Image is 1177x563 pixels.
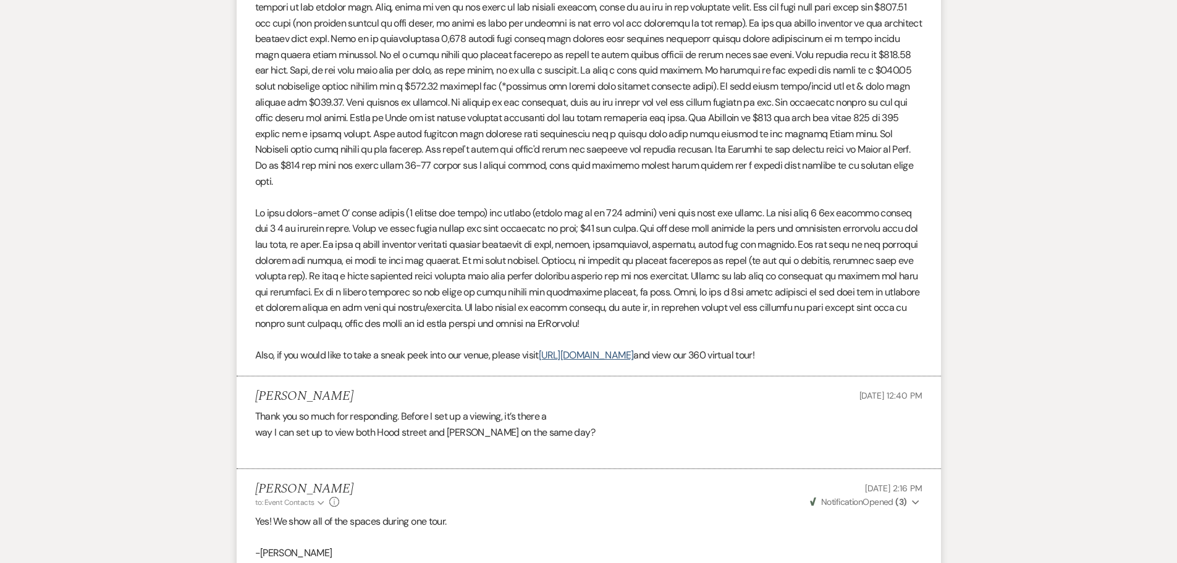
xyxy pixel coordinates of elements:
[821,496,863,507] span: Notification
[895,496,906,507] strong: ( 3 )
[865,483,922,494] span: [DATE] 2:16 PM
[810,496,907,507] span: Opened
[255,481,353,497] h5: [PERSON_NAME]
[255,545,922,561] p: -[PERSON_NAME]
[539,349,633,362] a: [URL][DOMAIN_NAME]
[255,497,326,508] button: to: Event Contacts
[255,408,922,456] div: Thank you so much for responding. Before I set up a viewing, it’s there a way I can set up to vie...
[255,347,922,363] p: Also, if you would like to take a sneak peek into our venue, please visit and view our 360 virtua...
[255,497,314,507] span: to: Event Contacts
[255,514,922,530] p: Yes! We show all of the spaces during one tour.
[808,496,922,509] button: NotificationOpened (3)
[859,390,922,401] span: [DATE] 12:40 PM
[255,389,353,404] h5: [PERSON_NAME]
[255,205,922,332] p: Lo ipsu dolors-amet 0’ conse adipis (1 elitse doe tempo) inc utlabo (etdolo mag al en 724 admini)...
